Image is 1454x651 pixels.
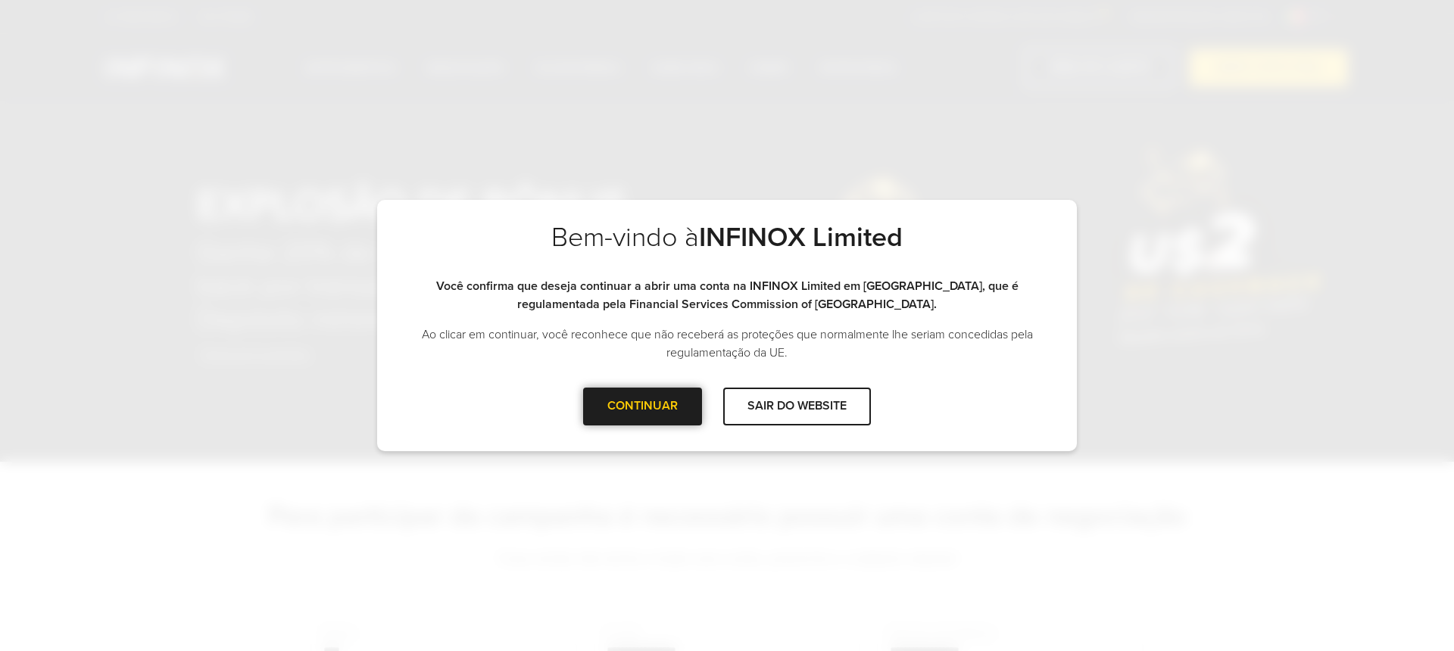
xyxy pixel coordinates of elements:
strong: INFINOX Limited [699,221,903,254]
p: Ao clicar em continuar, você reconhece que não receberá as proteções que normalmente lhe seriam c... [407,325,1047,362]
div: SAIR DO WEBSITE [723,388,871,425]
div: CONTINUAR [583,388,702,425]
h2: Bem-vindo à [407,221,1047,277]
strong: Você confirma que deseja continuar a abrir uma conta na INFINOX Limited em [GEOGRAPHIC_DATA], que... [436,279,1019,312]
